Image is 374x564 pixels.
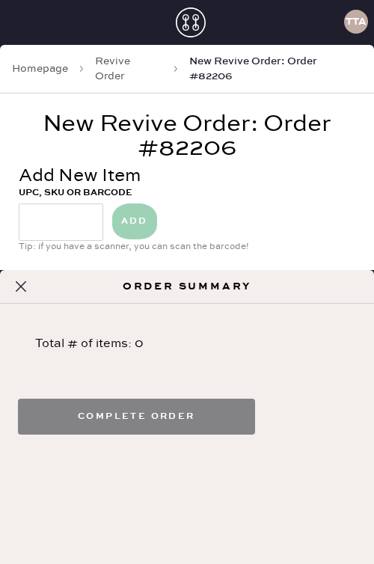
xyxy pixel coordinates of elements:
span: Add New Item [19,167,141,185]
button: ADD [112,203,157,239]
button: Complete Order [18,399,255,435]
span: Tip: if you have a scanner, you can scan the barcode! [19,242,249,251]
h2: New Revive Order: Order #82206 [19,112,355,160]
span: UPC, SKU OR BARCODE [19,188,132,197]
h3: TTA [346,16,367,27]
span: New Revive Order: Order #82206 [189,54,363,84]
a: Revive Order [95,54,162,84]
a: Homepage [12,61,68,76]
span: Total # of items: 0 [35,337,144,351]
